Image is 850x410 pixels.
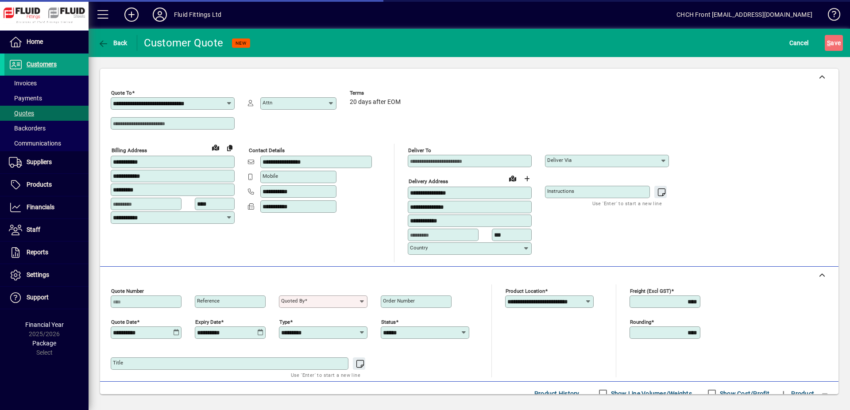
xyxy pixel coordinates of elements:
[547,157,572,163] mat-label: Deliver via
[9,110,34,117] span: Quotes
[279,318,290,325] mat-label: Type
[520,172,534,186] button: Choose address
[263,100,272,106] mat-label: Attn
[506,171,520,185] a: View on map
[592,198,662,208] mat-hint: Use 'Enter' to start a new line
[27,249,48,256] span: Reports
[146,7,174,23] button: Profile
[32,340,56,347] span: Package
[4,174,89,196] a: Products
[223,141,237,155] button: Copy to Delivery address
[27,203,54,211] span: Financials
[408,147,431,153] mat-label: Deliver To
[630,287,671,294] mat-label: Freight (excl GST)
[383,298,415,304] mat-label: Order number
[506,287,545,294] mat-label: Product location
[9,80,37,87] span: Invoices
[4,31,89,53] a: Home
[111,287,144,294] mat-label: Quote number
[113,360,123,366] mat-label: Title
[547,188,574,194] mat-label: Instructions
[111,90,132,96] mat-label: Quote To
[197,298,220,304] mat-label: Reference
[9,140,61,147] span: Communications
[676,8,812,22] div: CHCH Front [EMAIL_ADDRESS][DOMAIN_NAME]
[98,39,127,46] span: Back
[4,151,89,173] a: Suppliers
[827,39,831,46] span: S
[4,76,89,91] a: Invoices
[236,40,247,46] span: NEW
[410,245,428,251] mat-label: Country
[630,318,651,325] mat-label: Rounding
[825,35,843,51] button: Save
[787,35,811,51] button: Cancel
[89,35,137,51] app-page-header-button: Back
[9,95,42,102] span: Payments
[27,61,57,68] span: Customers
[27,271,49,278] span: Settings
[381,318,396,325] mat-label: Status
[144,36,224,50] div: Customer Quote
[531,386,583,402] button: Product History
[350,99,401,106] span: 20 days after EOM
[27,158,52,165] span: Suppliers
[827,36,841,50] span: ave
[4,91,89,106] a: Payments
[27,181,52,188] span: Products
[111,318,137,325] mat-label: Quote date
[4,136,89,151] a: Communications
[4,196,89,218] a: Financials
[4,241,89,264] a: Reports
[534,387,580,401] span: Product History
[117,7,146,23] button: Add
[821,2,839,31] a: Knowledge Base
[718,389,769,398] label: Show Cost/Profit
[4,287,89,309] a: Support
[4,219,89,241] a: Staff
[27,294,49,301] span: Support
[350,90,403,96] span: Terms
[609,389,692,398] label: Show Line Volumes/Weights
[209,140,223,154] a: View on map
[25,321,64,328] span: Financial Year
[281,298,305,304] mat-label: Quoted by
[4,106,89,121] a: Quotes
[9,125,46,132] span: Backorders
[27,226,40,233] span: Staff
[96,35,130,51] button: Back
[4,264,89,286] a: Settings
[789,36,809,50] span: Cancel
[778,387,814,401] span: Product
[174,8,221,22] div: Fluid Fittings Ltd
[4,121,89,136] a: Backorders
[774,386,819,402] button: Product
[27,38,43,45] span: Home
[195,318,221,325] mat-label: Expiry date
[263,173,278,179] mat-label: Mobile
[291,370,360,380] mat-hint: Use 'Enter' to start a new line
